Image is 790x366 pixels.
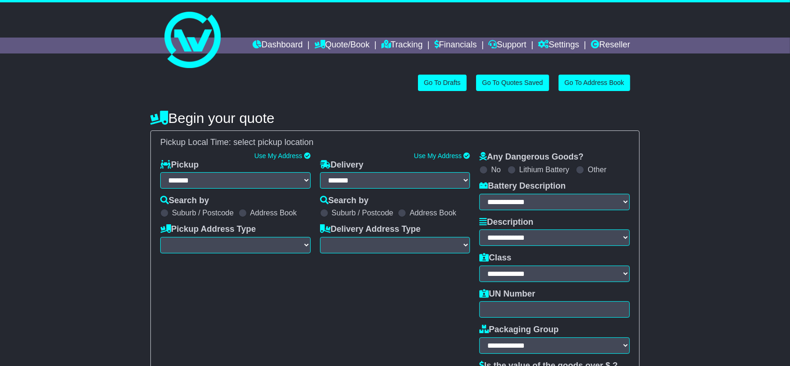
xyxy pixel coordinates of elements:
[479,181,566,191] label: Battery Description
[332,208,394,217] label: Suburb / Postcode
[479,253,511,263] label: Class
[250,208,297,217] label: Address Book
[410,208,456,217] label: Address Book
[160,196,209,206] label: Search by
[320,160,364,170] label: Delivery
[253,38,303,53] a: Dashboard
[172,208,234,217] label: Suburb / Postcode
[538,38,579,53] a: Settings
[418,75,467,91] a: Go To Drafts
[160,224,256,235] label: Pickup Address Type
[479,152,583,162] label: Any Dangerous Goods?
[381,38,423,53] a: Tracking
[233,137,313,147] span: select pickup location
[519,165,569,174] label: Lithium Battery
[491,165,500,174] label: No
[434,38,477,53] a: Financials
[591,38,630,53] a: Reseller
[588,165,606,174] label: Other
[479,217,533,228] label: Description
[254,152,302,160] a: Use My Address
[479,325,559,335] label: Packaging Group
[414,152,462,160] a: Use My Address
[320,224,421,235] label: Delivery Address Type
[150,110,640,126] h4: Begin your quote
[314,38,370,53] a: Quote/Book
[320,196,369,206] label: Search by
[156,137,634,148] div: Pickup Local Time:
[476,75,549,91] a: Go To Quotes Saved
[479,289,535,299] label: UN Number
[160,160,199,170] label: Pickup
[559,75,630,91] a: Go To Address Book
[488,38,526,53] a: Support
